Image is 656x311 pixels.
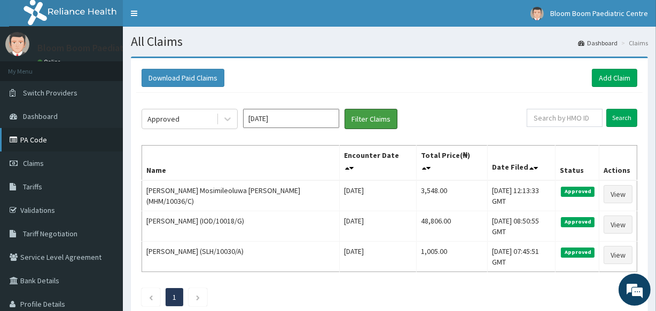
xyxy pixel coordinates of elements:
td: [DATE] 08:50:55 GMT [487,211,555,242]
img: User Image [530,7,544,20]
td: [PERSON_NAME] (IOD/10018/G) [142,211,340,242]
a: Online [37,58,63,66]
div: Chat with us now [56,60,179,74]
td: [DATE] 07:45:51 GMT [487,242,555,272]
span: Switch Providers [23,88,77,98]
td: [DATE] [340,242,417,272]
a: Page 1 is your current page [173,292,176,302]
a: Add Claim [592,69,637,87]
a: Next page [196,292,200,302]
textarea: Type your message and hit 'Enter' [5,202,204,240]
div: Minimize live chat window [175,5,201,31]
td: [PERSON_NAME] (SLH/10030/A) [142,242,340,272]
td: [PERSON_NAME] Mosimileoluwa [PERSON_NAME] (MHM/10036/C) [142,180,340,211]
td: 3,548.00 [417,180,488,211]
th: Name [142,146,340,181]
a: View [604,185,632,203]
td: 1,005.00 [417,242,488,272]
div: Approved [147,114,179,124]
button: Filter Claims [345,109,397,129]
h1: All Claims [131,35,648,49]
td: [DATE] [340,180,417,211]
input: Search [606,109,637,127]
th: Actions [599,146,637,181]
td: [DATE] 12:13:33 GMT [487,180,555,211]
input: Search by HMO ID [527,109,603,127]
span: We're online! [62,90,147,197]
a: Dashboard [578,38,618,47]
span: Claims [23,158,44,168]
a: View [604,246,632,264]
td: 48,806.00 [417,211,488,242]
input: Select Month and Year [243,109,339,128]
img: User Image [5,32,29,56]
li: Claims [619,38,648,47]
p: Bloom Boom Paediatric Centre [37,43,165,53]
th: Total Price(₦) [417,146,488,181]
span: Tariffs [23,182,42,192]
span: Approved [561,217,595,227]
span: Approved [561,187,595,196]
a: Previous page [149,292,153,302]
span: Bloom Boom Paediatric Centre [550,9,648,18]
span: Dashboard [23,111,58,121]
th: Date Filed [487,146,555,181]
button: Download Paid Claims [142,69,224,87]
td: [DATE] [340,211,417,242]
span: Tariff Negotiation [23,229,77,238]
a: View [604,216,632,234]
th: Encounter Date [340,146,417,181]
span: Approved [561,248,595,257]
img: d_794563401_company_1708531726252_794563401 [20,53,43,80]
th: Status [556,146,599,181]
